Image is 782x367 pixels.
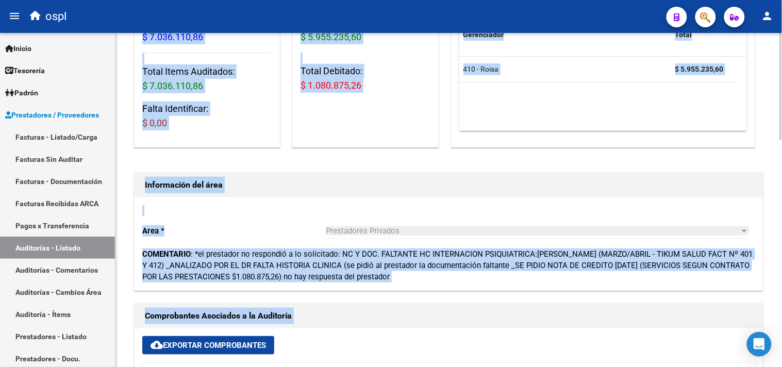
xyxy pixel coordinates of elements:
[301,31,361,42] span: $ 5.955.235,60
[8,10,21,22] mat-icon: menu
[142,336,274,355] button: Exportar Comprobantes
[151,341,266,350] span: Exportar Comprobantes
[5,87,38,98] span: Padrón
[747,332,772,357] div: Open Intercom Messenger
[151,339,163,351] mat-icon: cloud_download
[459,24,671,46] datatable-header-cell: Gerenciador
[301,64,430,93] h3: Total Debitado:
[142,118,167,128] span: $ 0,00
[145,177,753,193] h1: Información del área
[761,10,774,22] mat-icon: person
[45,5,66,28] span: ospl
[5,109,99,121] span: Prestadores / Proveedores
[145,308,753,324] h1: Comprobantes Asociados a la Auditoría
[675,30,692,39] span: Total
[5,43,31,54] span: Inicio
[463,65,499,73] span: 410 - Roisa
[671,24,738,46] datatable-header-cell: Total
[142,225,326,237] p: Area *
[142,249,753,281] span: : *el prestador no respondió a lo solicitado: NC Y DOC. FALTANTE HC INTERNACION PSIQUIATRICA:[PER...
[301,80,361,91] span: $ 1.080.875,26
[463,30,504,39] span: Gerenciador
[5,65,45,76] span: Tesorería
[142,31,203,42] span: $ 7.036.110,86
[142,64,272,93] h3: Total Items Auditados:
[675,65,724,73] strong: $ 5.955.235,60
[142,102,272,130] h3: Falta Identificar:
[142,249,191,259] strong: COMENTARIO
[142,80,203,91] span: $ 7.036.110,86
[326,226,400,236] span: Prestadores Privados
